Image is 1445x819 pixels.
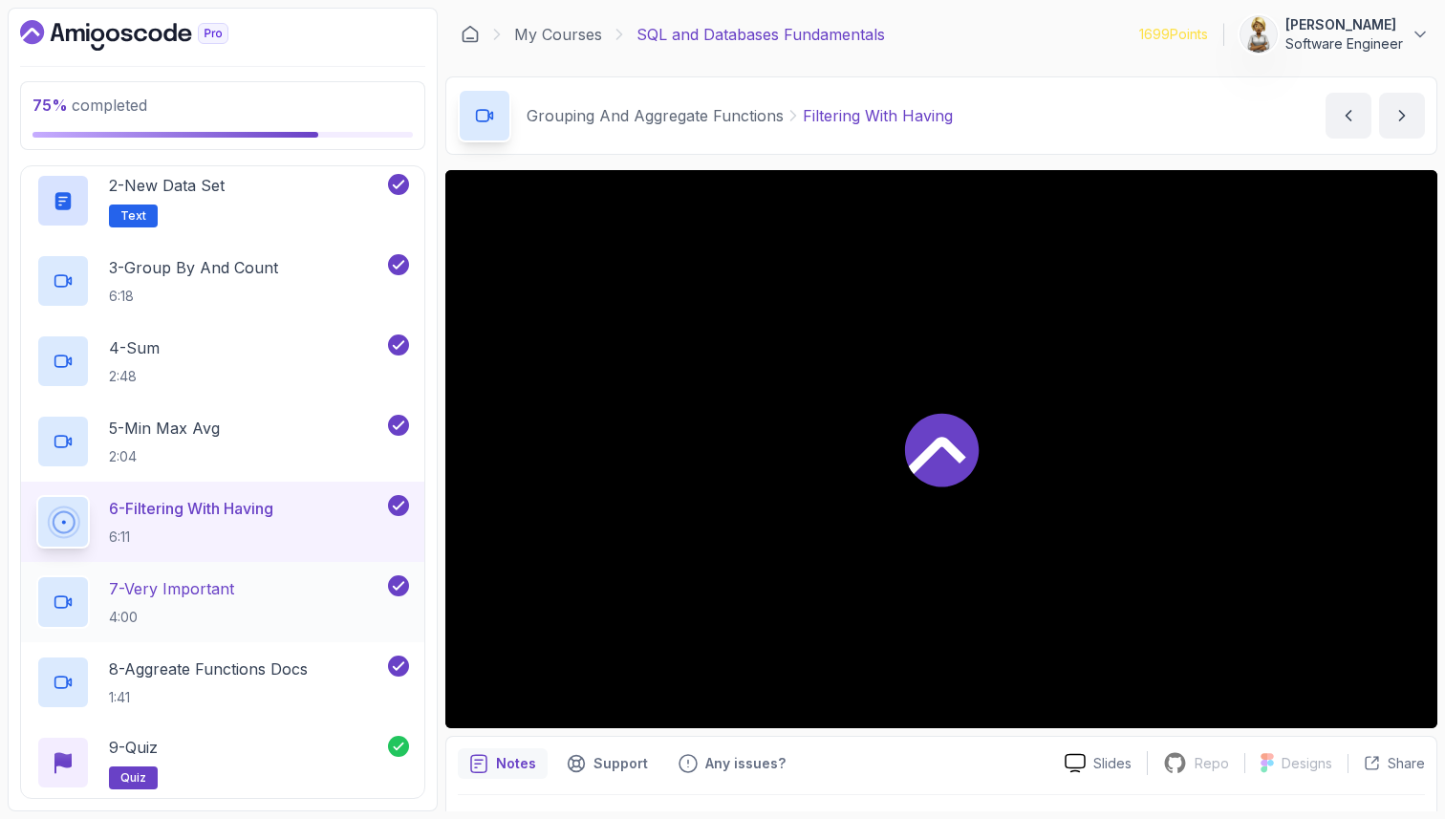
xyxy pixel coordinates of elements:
[36,334,409,388] button: 4-Sum2:48
[496,754,536,773] p: Notes
[1240,15,1430,54] button: user profile image[PERSON_NAME]Software Engineer
[527,104,784,127] p: Grouping And Aggregate Functions
[32,96,68,115] span: 75 %
[109,608,234,627] p: 4:00
[1049,753,1147,773] a: Slides
[109,417,220,440] p: 5 - Min Max Avg
[1195,754,1229,773] p: Repo
[555,748,659,779] button: Support button
[109,367,160,386] p: 2:48
[109,577,234,600] p: 7 - Very Important
[109,174,225,197] p: 2 - New Data Set
[109,497,273,520] p: 6 - Filtering With Having
[461,25,480,44] a: Dashboard
[20,20,272,51] a: Dashboard
[1093,754,1132,773] p: Slides
[1139,25,1208,44] p: 1699 Points
[120,770,146,786] span: quiz
[593,754,648,773] p: Support
[1285,34,1403,54] p: Software Engineer
[109,657,308,680] p: 8 - Aggreate Functions Docs
[36,174,409,227] button: 2-New Data SetText
[36,575,409,629] button: 7-Very Important4:00
[109,256,278,279] p: 3 - Group By And Count
[109,736,158,759] p: 9 - Quiz
[1240,16,1277,53] img: user profile image
[36,415,409,468] button: 5-Min Max Avg2:04
[109,688,308,707] p: 1:41
[1285,15,1403,34] p: [PERSON_NAME]
[1348,754,1425,773] button: Share
[1379,93,1425,139] button: next content
[36,495,409,549] button: 6-Filtering With Having6:11
[705,754,786,773] p: Any issues?
[1282,754,1332,773] p: Designs
[514,23,602,46] a: My Courses
[120,208,146,224] span: Text
[109,447,220,466] p: 2:04
[109,287,278,306] p: 6:18
[1326,93,1371,139] button: previous content
[109,336,160,359] p: 4 - Sum
[636,23,885,46] p: SQL and Databases Fundamentals
[36,736,409,789] button: 9-Quizquiz
[36,254,409,308] button: 3-Group By And Count6:18
[667,748,797,779] button: Feedback button
[36,656,409,709] button: 8-Aggreate Functions Docs1:41
[458,748,548,779] button: notes button
[803,104,953,127] p: Filtering With Having
[1388,754,1425,773] p: Share
[32,96,147,115] span: completed
[109,528,273,547] p: 6:11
